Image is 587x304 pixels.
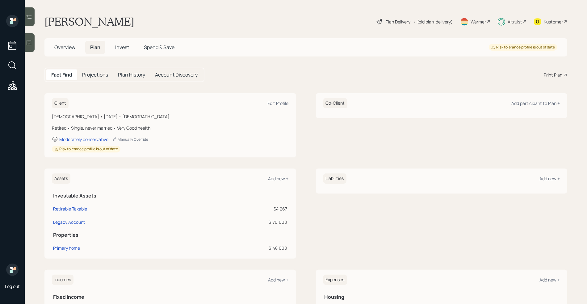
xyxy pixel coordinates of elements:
[155,72,198,78] h5: Account Discovery
[5,283,20,289] div: Log out
[325,294,559,300] h5: Housing
[539,176,560,181] div: Add new +
[54,44,75,51] span: Overview
[268,100,289,106] div: Edit Profile
[268,277,289,283] div: Add new +
[52,125,289,131] div: Retired • Single, never married • Very Good health
[413,19,453,25] div: • (old plan-delivery)
[53,193,287,199] h5: Investable Assets
[53,206,87,212] div: Retirable Taxable
[53,294,287,300] h5: Fixed Income
[6,264,19,276] img: retirable_logo.png
[203,206,287,212] div: $4,267
[323,98,347,108] h6: Co-Client
[386,19,410,25] div: Plan Delivery
[203,245,287,251] div: $148,000
[511,100,560,106] div: Add participant to Plan +
[52,275,73,285] h6: Incomes
[52,173,70,184] h6: Assets
[544,19,563,25] div: Kustomer
[268,176,289,181] div: Add new +
[53,219,85,225] div: Legacy Account
[471,19,486,25] div: Warmer
[53,232,287,238] h5: Properties
[115,44,129,51] span: Invest
[491,45,555,50] div: Risk tolerance profile is out of date
[59,136,108,142] div: Moderately conservative
[203,219,287,225] div: $170,000
[52,98,69,108] h6: Client
[53,245,80,251] div: Primary home
[112,137,148,142] div: Manually Override
[90,44,100,51] span: Plan
[52,113,289,120] div: [DEMOGRAPHIC_DATA] • [DATE] • [DEMOGRAPHIC_DATA]
[51,72,72,78] h5: Fact Find
[508,19,522,25] div: Altruist
[544,72,562,78] div: Print Plan
[118,72,145,78] h5: Plan History
[44,15,134,28] h1: [PERSON_NAME]
[82,72,108,78] h5: Projections
[323,173,346,184] h6: Liabilities
[54,147,118,152] div: Risk tolerance profile is out of date
[144,44,174,51] span: Spend & Save
[539,277,560,283] div: Add new +
[323,275,347,285] h6: Expenses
